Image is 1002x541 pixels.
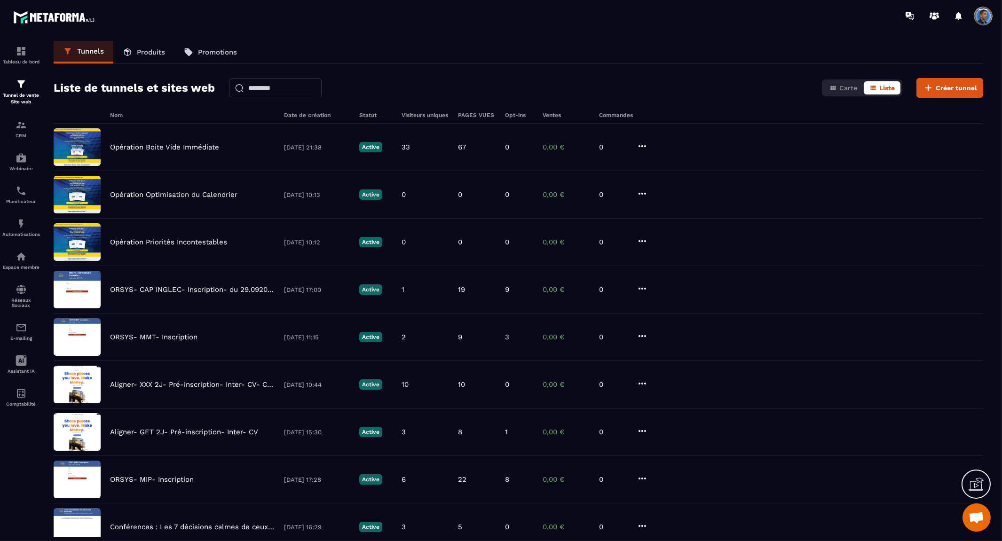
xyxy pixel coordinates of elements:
p: 0,00 € [543,380,590,389]
img: formation [16,78,27,90]
p: 0,00 € [543,333,590,341]
h6: Ventes [543,112,590,118]
p: 0 [505,380,509,389]
p: 0 [599,285,627,294]
img: formation [16,119,27,131]
img: scheduler [16,185,27,196]
img: image [54,366,101,403]
p: 0 [599,428,627,436]
p: 0 [505,190,509,199]
button: Créer tunnel [916,78,983,98]
p: 9 [505,285,509,294]
h6: Opt-ins [505,112,533,118]
a: formationformationTunnel de vente Site web [2,71,40,112]
img: automations [16,218,27,229]
p: [DATE] 10:13 [284,191,350,198]
p: 0 [402,190,406,199]
a: automationsautomationsAutomatisations [2,211,40,244]
p: 0 [505,238,509,246]
p: Active [359,237,382,247]
p: [DATE] 15:30 [284,429,350,436]
p: 0 [599,380,627,389]
p: 10 [458,380,465,389]
p: Active [359,522,382,532]
p: 19 [458,285,465,294]
p: Conférences : Les 7 décisions calmes de ceux que rien ne déborde [110,523,275,531]
p: ORSYS- MIP- Inscription [110,475,194,484]
p: Webinaire [2,166,40,171]
h6: Nom [110,112,275,118]
img: automations [16,152,27,164]
p: Tunnel de vente Site web [2,92,40,105]
p: 67 [458,143,466,151]
a: emailemailE-mailing [2,315,40,348]
a: formationformationCRM [2,112,40,145]
p: Aligner- GET 2J- Pré-inscription- Inter- CV [110,428,258,436]
p: Espace membre [2,265,40,270]
p: 0 [505,143,509,151]
p: Active [359,332,382,342]
p: Active [359,427,382,437]
p: 3 [505,333,509,341]
h6: Commandes [599,112,633,118]
p: Aligner- XXX 2J- Pré-inscription- Inter- CV- Copy [110,380,275,389]
p: 8 [505,475,509,484]
p: 0,00 € [543,190,590,199]
p: 1 [402,285,404,294]
a: Produits [113,41,174,63]
a: accountantaccountantComptabilité [2,381,40,414]
p: 2 [402,333,406,341]
p: Active [359,379,382,390]
a: formationformationTableau de bord [2,39,40,71]
p: 8 [458,428,462,436]
p: Planificateur [2,199,40,204]
p: Comptabilité [2,401,40,407]
p: 0,00 € [543,475,590,484]
a: social-networksocial-networkRéseaux Sociaux [2,277,40,315]
p: [DATE] 16:29 [284,524,350,531]
p: [DATE] 17:28 [284,476,350,483]
p: [DATE] 21:38 [284,144,350,151]
p: ORSYS- MMT- Inscription [110,333,197,341]
p: 3 [402,428,406,436]
img: image [54,176,101,213]
img: image [54,413,101,451]
p: 10 [402,380,409,389]
p: [DATE] 17:00 [284,286,350,293]
p: 1 [505,428,508,436]
img: image [54,461,101,498]
p: [DATE] 11:15 [284,334,350,341]
p: Opération Optimisation du Calendrier [110,190,237,199]
button: Carte [824,81,863,94]
p: 0,00 € [543,523,590,531]
p: 0 [599,238,627,246]
img: automations [16,251,27,262]
p: Assistant IA [2,369,40,374]
p: Tunnels [77,47,104,55]
span: Créer tunnel [936,83,977,93]
h6: Statut [359,112,392,118]
p: Opération Boite Vide Immédiate [110,143,219,151]
p: Active [359,284,382,295]
p: 0 [599,333,627,341]
p: E-mailing [2,336,40,341]
button: Liste [864,81,900,94]
p: Active [359,474,382,485]
h6: Date de création [284,112,350,118]
img: formation [16,46,27,57]
img: accountant [16,388,27,399]
img: image [54,318,101,356]
h6: PAGES VUES [458,112,496,118]
p: 33 [402,143,410,151]
p: 6 [402,475,406,484]
p: Automatisations [2,232,40,237]
img: image [54,223,101,261]
p: 0,00 € [543,285,590,294]
p: 0,00 € [543,428,590,436]
img: social-network [16,284,27,295]
p: Promotions [198,48,237,56]
p: 0 [505,523,509,531]
p: 0 [402,238,406,246]
a: Promotions [174,41,246,63]
p: 0 [599,475,627,484]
